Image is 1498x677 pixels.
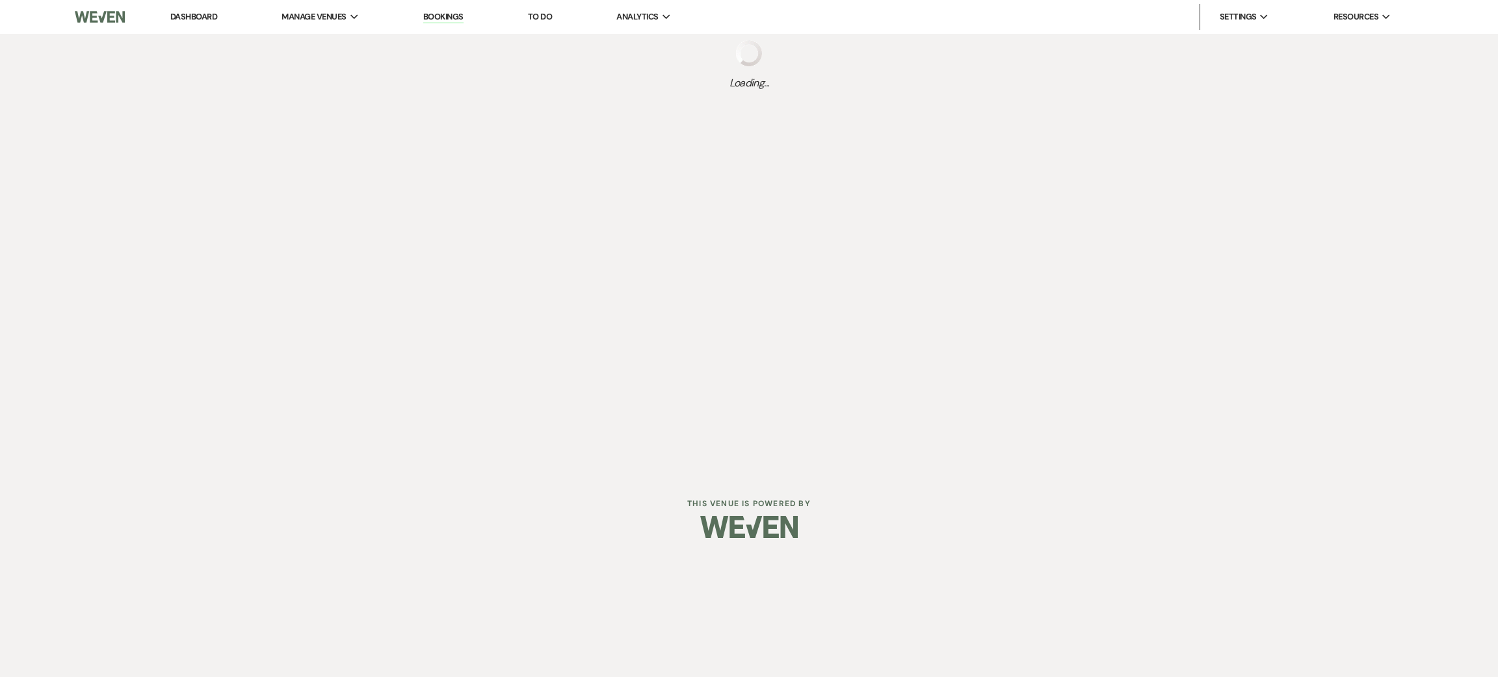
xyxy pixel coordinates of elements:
span: Resources [1334,10,1378,23]
span: Analytics [616,10,658,23]
img: loading spinner [736,40,762,66]
span: Manage Venues [282,10,346,23]
a: Dashboard [170,11,217,22]
img: Weven Logo [75,3,125,31]
span: Loading... [729,75,769,91]
span: Settings [1220,10,1257,23]
a: Bookings [423,11,464,23]
a: To Do [528,11,552,22]
img: Weven Logo [700,504,798,550]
